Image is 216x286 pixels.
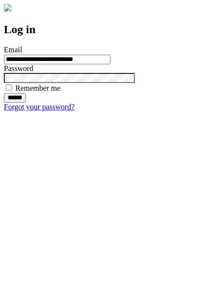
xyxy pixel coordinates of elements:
[4,64,33,72] label: Password
[4,103,74,111] a: Forgot your password?
[4,23,212,36] h2: Log in
[4,46,22,54] label: Email
[15,84,60,92] label: Remember me
[4,4,12,12] img: logo-4e3dc11c47720685a147b03b5a06dd966a58ff35d612b21f08c02c0306f2b779.png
